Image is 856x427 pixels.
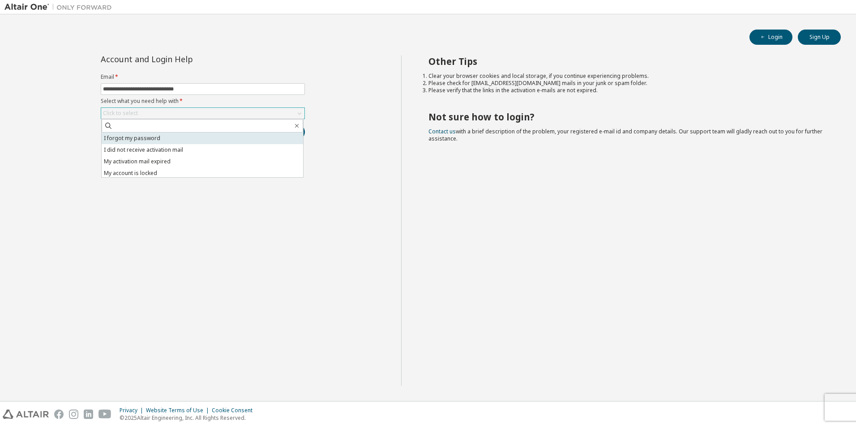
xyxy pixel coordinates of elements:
[798,30,841,45] button: Sign Up
[212,407,258,414] div: Cookie Consent
[54,410,64,419] img: facebook.svg
[428,87,825,94] li: Please verify that the links in the activation e-mails are not expired.
[101,56,264,63] div: Account and Login Help
[428,111,825,123] h2: Not sure how to login?
[749,30,792,45] button: Login
[428,128,456,135] a: Contact us
[428,128,822,142] span: with a brief description of the problem, your registered e-mail id and company details. Our suppo...
[428,73,825,80] li: Clear your browser cookies and local storage, if you continue experiencing problems.
[428,80,825,87] li: Please check for [EMAIL_ADDRESS][DOMAIN_NAME] mails in your junk or spam folder.
[101,98,305,105] label: Select what you need help with
[84,410,93,419] img: linkedin.svg
[120,407,146,414] div: Privacy
[102,132,303,144] li: I forgot my password
[146,407,212,414] div: Website Terms of Use
[101,73,305,81] label: Email
[3,410,49,419] img: altair_logo.svg
[69,410,78,419] img: instagram.svg
[120,414,258,422] p: © 2025 Altair Engineering, Inc. All Rights Reserved.
[98,410,111,419] img: youtube.svg
[428,56,825,67] h2: Other Tips
[101,108,304,119] div: Click to select
[103,110,138,117] div: Click to select
[4,3,116,12] img: Altair One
